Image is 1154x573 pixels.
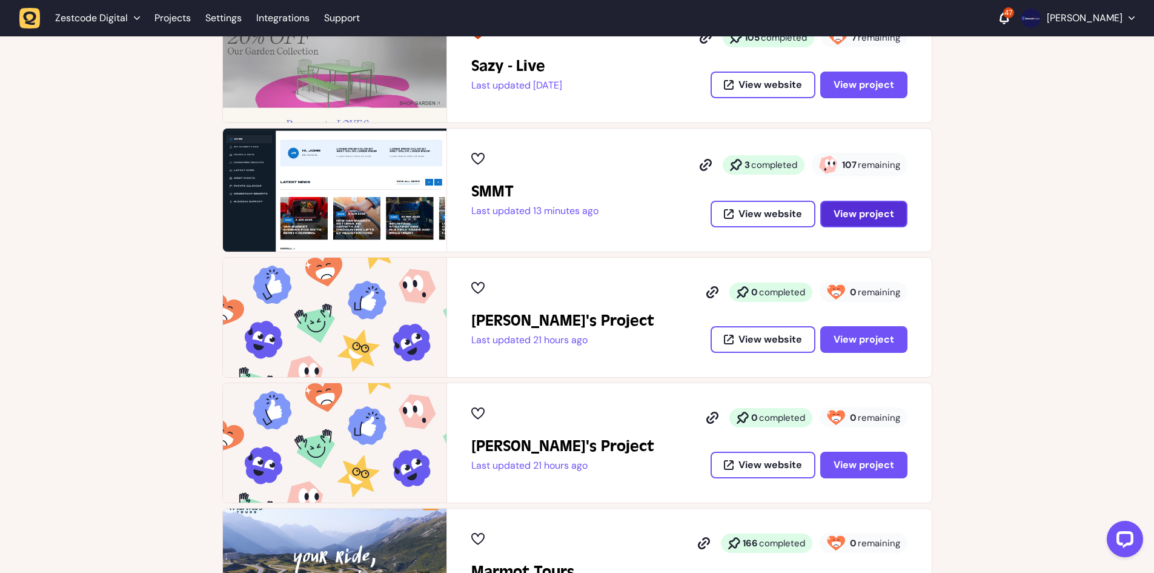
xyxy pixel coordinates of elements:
[154,7,191,29] a: Projects
[858,537,900,549] span: remaining
[751,159,797,171] span: completed
[820,72,907,98] button: View project
[1021,8,1041,28] img: Harry Robinson
[759,286,805,298] span: completed
[19,7,147,29] button: Zestcode Digital
[223,383,446,503] img: Riki-leigh's Project
[852,32,857,44] strong: 7
[471,79,562,92] p: Last updated [DATE]
[759,412,805,424] span: completed
[751,286,758,298] strong: 0
[820,452,907,478] button: View project
[850,412,857,424] strong: 0
[256,7,310,29] a: Integrations
[711,72,815,98] button: View website
[820,326,907,353] button: View project
[744,159,750,171] strong: 3
[738,460,802,470] span: View website
[850,537,857,549] strong: 0
[223,258,446,377] img: Riki-leigh's Project
[834,80,894,90] span: View project
[751,412,758,424] strong: 0
[834,209,894,219] span: View project
[820,201,907,227] button: View project
[324,12,360,24] a: Support
[842,159,857,171] strong: 107
[850,286,857,298] strong: 0
[1021,8,1135,28] button: [PERSON_NAME]
[223,3,446,122] img: Sazy - Live
[743,537,758,549] strong: 166
[858,286,900,298] span: remaining
[738,209,802,219] span: View website
[858,412,900,424] span: remaining
[711,452,815,478] button: View website
[744,32,760,44] strong: 105
[471,437,654,456] h2: Riki-leigh's Project
[223,129,446,252] img: SMMT
[858,32,900,44] span: remaining
[738,80,802,90] span: View website
[1047,12,1122,24] p: [PERSON_NAME]
[1003,7,1014,18] div: 47
[738,335,802,344] span: View website
[205,7,242,29] a: Settings
[834,335,894,344] span: View project
[1097,516,1148,567] iframe: LiveChat chat widget
[759,537,805,549] span: completed
[471,334,654,346] p: Last updated 21 hours ago
[711,201,815,227] button: View website
[711,326,815,353] button: View website
[471,205,599,217] p: Last updated 13 minutes ago
[834,460,894,470] span: View project
[55,12,128,24] span: Zestcode Digital
[761,32,807,44] span: completed
[471,56,562,76] h2: Sazy - Live
[471,460,654,472] p: Last updated 21 hours ago
[471,182,599,201] h2: SMMT
[858,159,900,171] span: remaining
[471,311,654,330] h2: Riki-leigh's Project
